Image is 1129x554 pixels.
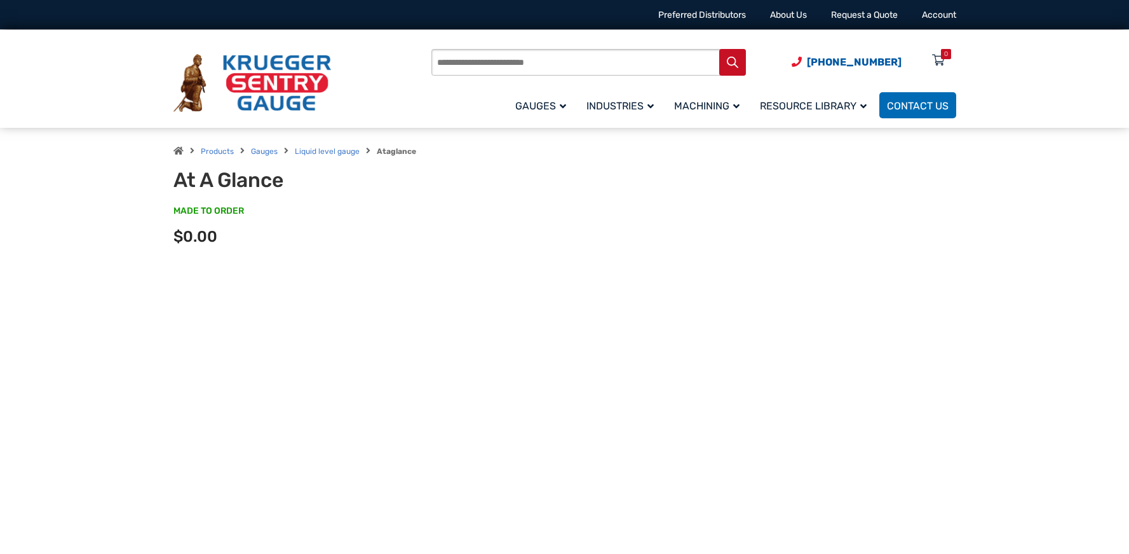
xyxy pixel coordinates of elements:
span: MADE TO ORDER [173,205,244,218]
span: Gauges [515,100,566,112]
a: Gauges [508,90,579,120]
span: [PHONE_NUMBER] [807,56,902,68]
a: Account [922,10,956,20]
div: 0 [944,49,948,59]
a: Products [201,147,234,156]
img: Krueger Sentry Gauge [173,54,331,113]
strong: Ataglance [377,147,416,156]
a: About Us [770,10,807,20]
a: Phone Number (920) 434-8860 [792,54,902,70]
a: Preferred Distributors [658,10,746,20]
span: $0.00 [173,228,217,246]
a: Contact Us [879,92,956,118]
span: Industries [586,100,654,112]
span: Resource Library [760,100,867,112]
a: Request a Quote [831,10,898,20]
a: Industries [579,90,666,120]
span: Machining [674,100,740,112]
a: Gauges [251,147,278,156]
a: Liquid level gauge [295,147,360,156]
h1: At A Glance [173,168,487,192]
a: Machining [666,90,752,120]
a: Resource Library [752,90,879,120]
span: Contact Us [887,100,949,112]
